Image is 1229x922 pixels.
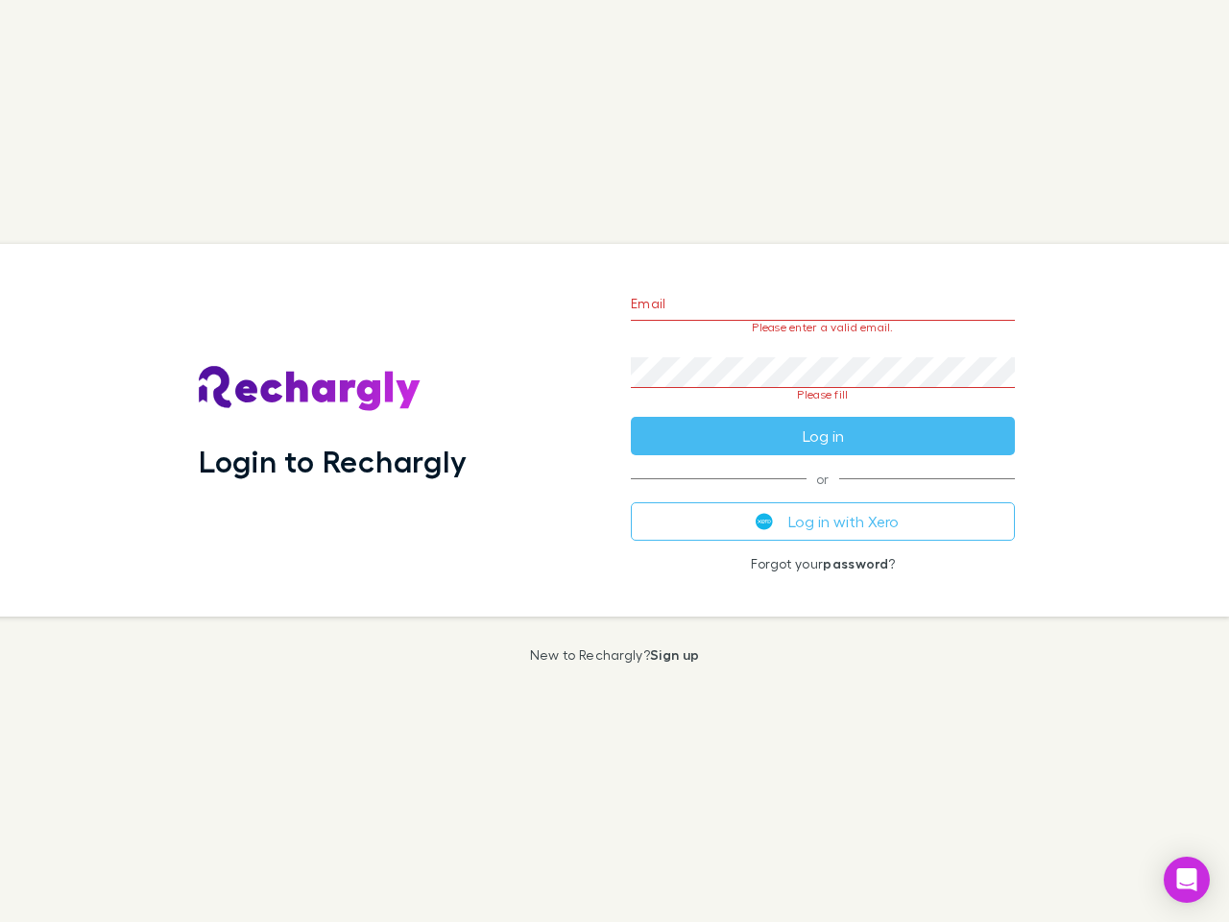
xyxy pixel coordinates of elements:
p: Forgot your ? [631,556,1015,571]
button: Log in [631,417,1015,455]
img: Rechargly's Logo [199,366,422,412]
span: or [631,478,1015,479]
div: Open Intercom Messenger [1164,857,1210,903]
img: Xero's logo [756,513,773,530]
p: New to Rechargly? [530,647,700,663]
a: password [823,555,888,571]
h1: Login to Rechargly [199,443,467,479]
a: Sign up [650,646,699,663]
p: Please fill [631,388,1015,401]
button: Log in with Xero [631,502,1015,541]
p: Please enter a valid email. [631,321,1015,334]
